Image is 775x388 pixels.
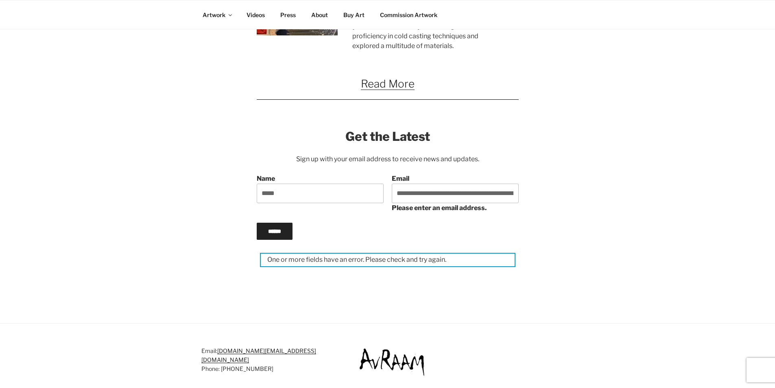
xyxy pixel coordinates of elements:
strong: Get the Latest [345,129,430,144]
a: [DOMAIN_NAME][EMAIL_ADDRESS][DOMAIN_NAME] [201,347,316,363]
a: Buy Art [336,5,372,25]
form: Contact form [257,174,519,267]
nav: Top Menu [196,5,580,25]
a: Press [273,5,303,25]
a: Read More [361,77,415,90]
label: Email [392,174,519,213]
a: Artwork [196,5,238,25]
label: Name [257,174,384,213]
a: Commission Artwork [373,5,445,25]
a: Videos [240,5,272,25]
p: Sign up with your email address to receive news and updates. [257,154,519,164]
span: Please enter an email address. [392,204,487,212]
a: About [304,5,335,25]
input: Name [257,184,384,203]
div: One or more fields have an error. Please check and try again. [260,253,515,267]
input: Email [392,184,519,203]
p: Email: Phone: [PHONE_NUMBER] [201,346,336,374]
